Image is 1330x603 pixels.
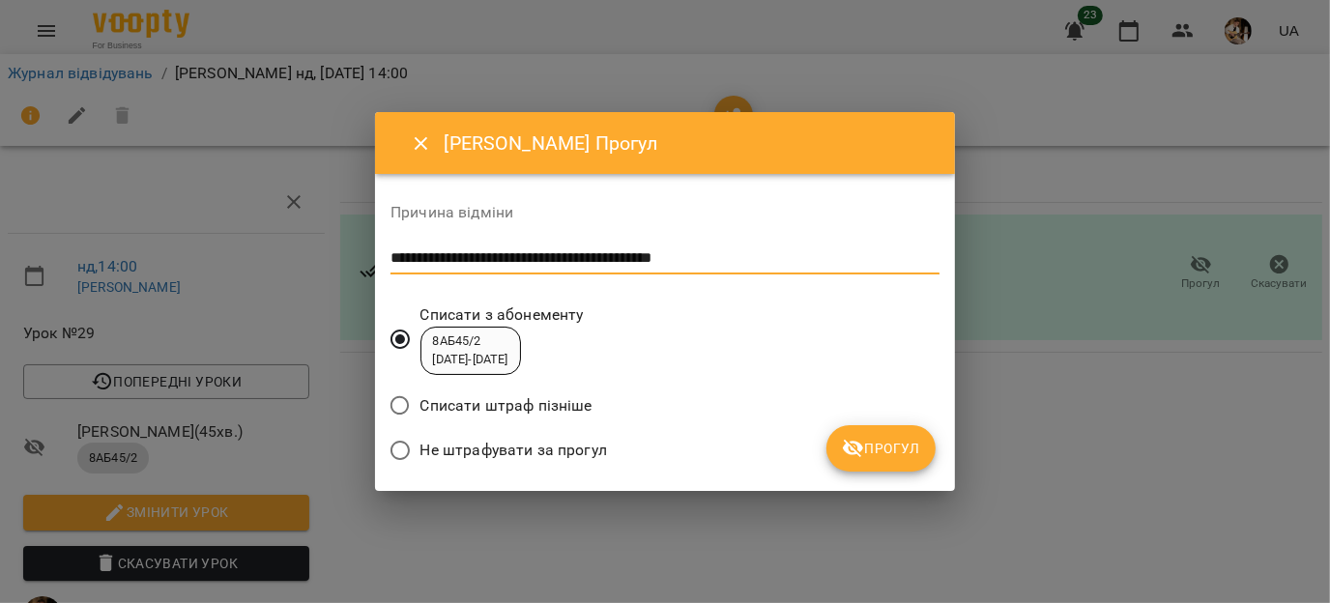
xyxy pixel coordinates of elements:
span: Списати штраф пізніше [420,394,593,417]
div: 8АБ45/2 [DATE] - [DATE] [433,332,508,368]
label: Причина відміни [390,205,940,220]
h6: [PERSON_NAME] Прогул [445,129,932,158]
button: Прогул [826,425,936,472]
span: Не штрафувати за прогул [420,439,607,462]
span: Прогул [842,437,920,460]
button: Close [398,121,445,167]
span: Списати з абонементу [420,303,584,327]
